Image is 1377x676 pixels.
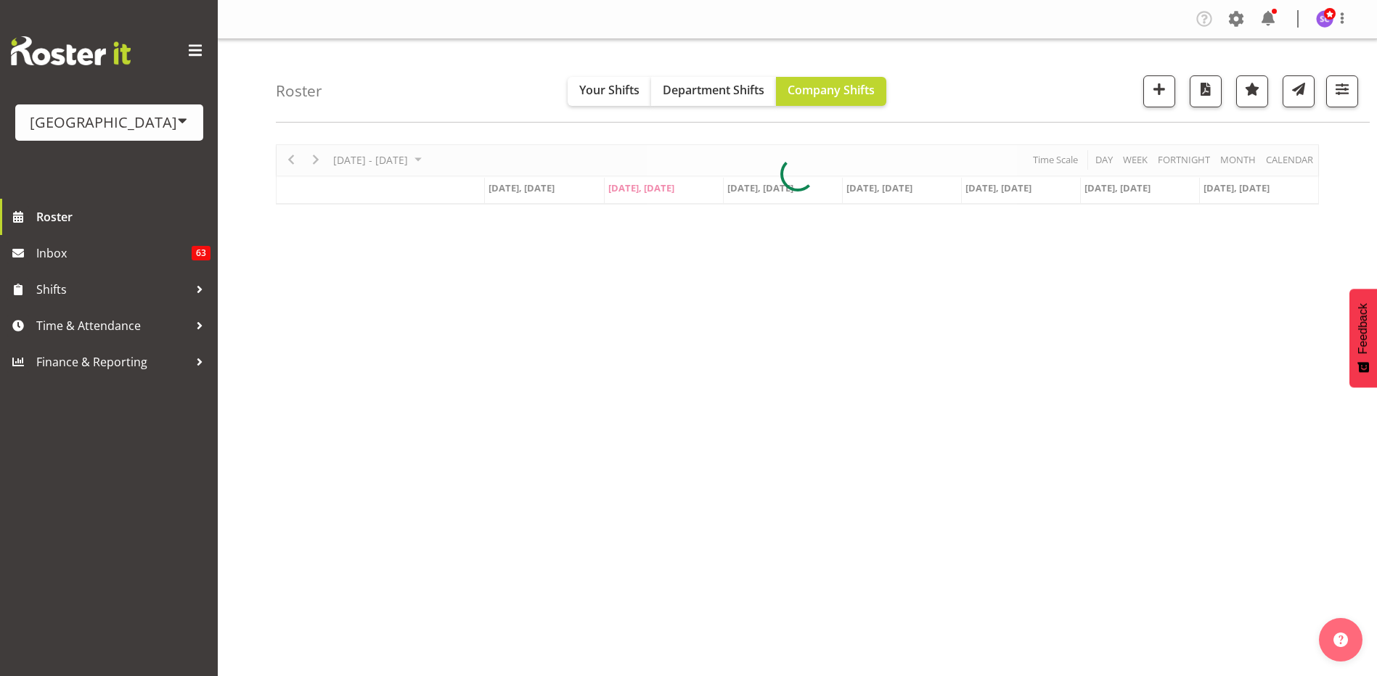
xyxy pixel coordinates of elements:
[30,112,189,133] div: [GEOGRAPHIC_DATA]
[568,77,651,106] button: Your Shifts
[1357,303,1370,354] span: Feedback
[663,82,764,98] span: Department Shifts
[1283,75,1315,107] button: Send a list of all shifts for the selected filtered period to all rostered employees.
[36,351,189,373] span: Finance & Reporting
[36,242,192,264] span: Inbox
[1316,10,1333,28] img: stephen-cook564.jpg
[1143,75,1175,107] button: Add a new shift
[11,36,131,65] img: Rosterit website logo
[1349,289,1377,387] button: Feedback - Show survey
[36,279,189,300] span: Shifts
[36,315,189,337] span: Time & Attendance
[651,77,776,106] button: Department Shifts
[1190,75,1222,107] button: Download a PDF of the roster according to the set date range.
[192,246,211,260] span: 63
[1236,75,1268,107] button: Highlight an important date within the roster.
[1326,75,1358,107] button: Filter Shifts
[579,82,640,98] span: Your Shifts
[36,206,211,228] span: Roster
[788,82,875,98] span: Company Shifts
[276,83,322,99] h4: Roster
[776,77,886,106] button: Company Shifts
[1333,632,1348,647] img: help-xxl-2.png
